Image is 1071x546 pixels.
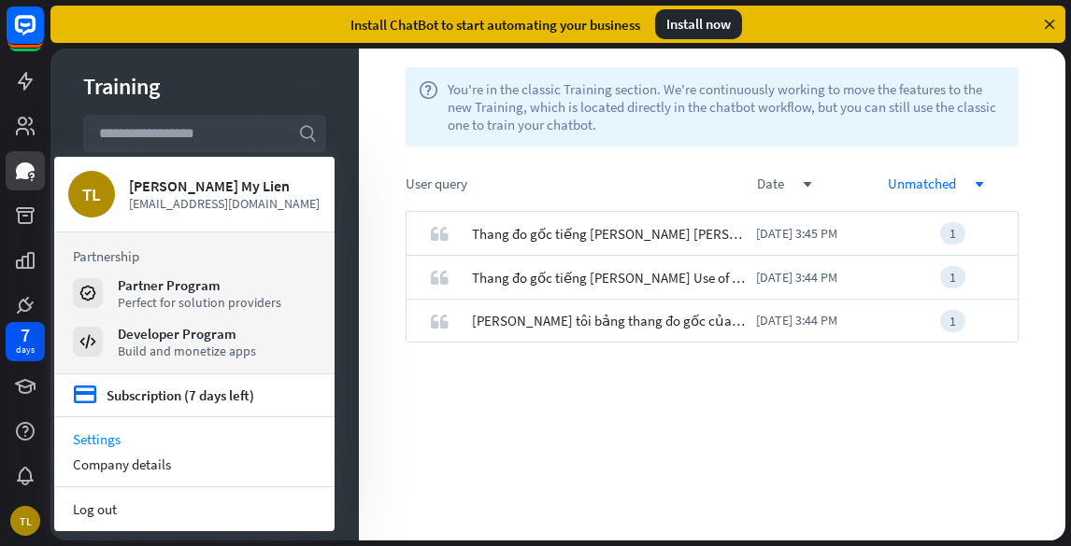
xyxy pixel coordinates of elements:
[756,212,887,256] div: [DATE] 3:45 PM
[756,256,887,300] div: [DATE] 3:44 PM
[472,299,747,343] span: [PERSON_NAME] tôi bảng thang đo gốc của nội dung sau
[118,343,256,359] div: Build and monetize apps
[350,16,640,34] div: Install ChatBot to start automating your business
[16,343,35,357] div: days
[73,247,316,265] h3: Partnership
[15,7,71,63] button: Open LiveChat chat widget
[756,299,887,343] div: [DATE] 3:44 PM
[73,325,316,358] a: Developer Program Build and monetize apps
[83,72,326,101] div: Training
[6,322,45,361] a: 7 days
[940,310,965,332] div: 1
[54,427,335,452] a: Settings
[118,294,281,311] div: Perfect for solution providers
[472,212,747,256] span: Thang đo gốc tiếng [PERSON_NAME] [PERSON_NAME] kế [PERSON_NAME] trị [PERSON_NAME] & [PERSON_NAME]...
[430,268,449,287] i: quote
[68,171,115,217] div: TL
[888,175,1019,192] div: unmatched
[940,222,965,245] div: 1
[803,180,812,189] i: down
[54,452,335,477] div: Company details
[73,384,254,407] a: credit_card Subscription (7 days left)
[21,327,30,343] div: 7
[430,224,449,243] i: quote
[975,180,984,189] i: down
[73,276,316,310] a: Partner Program Perfect for solution providers
[118,276,281,294] div: Partner Program
[298,124,317,143] i: search
[757,175,888,192] div: date
[54,497,335,522] a: Log out
[472,256,747,300] span: Thang đo gốc tiếng [PERSON_NAME] Use of management accounting Scope Information that relates to p...
[655,9,742,39] div: Install now
[107,386,254,404] div: Subscription (7 days left)
[118,325,256,343] div: Developer Program
[68,171,321,217] a: TL [PERSON_NAME] My Lien [EMAIL_ADDRESS][DOMAIN_NAME]
[73,384,97,407] i: credit_card
[10,506,40,536] div: TL
[448,80,1006,133] span: You're in the classic Training section. We're continuously working to move the features to the ne...
[129,176,321,195] div: [PERSON_NAME] My Lien
[406,175,757,192] div: User query
[419,80,438,133] i: help
[940,266,965,288] div: 1
[430,312,449,330] i: quote
[129,195,321,212] span: [EMAIL_ADDRESS][DOMAIN_NAME]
